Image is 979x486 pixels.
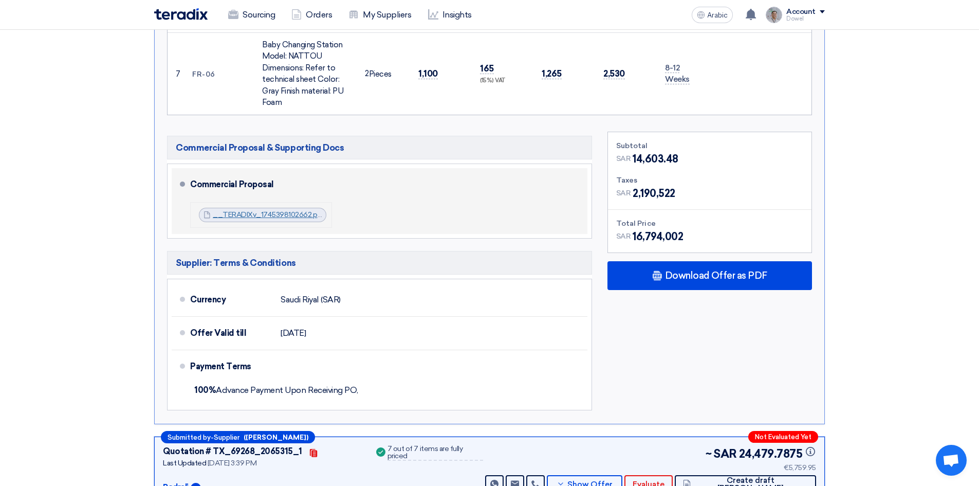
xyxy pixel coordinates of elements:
font: SAR [713,447,737,461]
img: IMG_1753965247717.jpg [766,7,782,23]
font: Last Updated [163,459,206,467]
font: 1,100 [418,68,438,79]
font: Baby Changing Station Model: NATTOU Dimensions: Refer to technical sheet Color: Gray Finish mater... [262,40,343,107]
font: Account [786,7,816,16]
font: 7 out of 7 items are fully priced [387,444,463,460]
font: Sourcing [243,10,275,20]
font: Payment Terms [190,362,251,371]
font: Not Evaluated Yet [755,433,811,441]
font: 16,794,002 [633,230,683,243]
font: [DATE] 3:39 PM [208,459,256,467]
font: €5,759.95 [784,463,816,472]
font: 2 [365,69,369,78]
font: Submitted by [168,434,211,441]
img: Teradix logo [154,8,208,20]
a: Open chat [936,445,967,476]
font: Quotation # TX_69268_2065315_1 [163,446,302,456]
font: 165 [480,63,494,74]
font: 2,530 [603,68,625,79]
font: Download Offer as PDF [665,270,767,281]
font: ~ [706,447,712,461]
font: Dowel [786,15,804,22]
font: 7 [176,69,180,79]
font: (15%) VAT [480,77,506,84]
a: Orders [283,4,340,26]
font: Commercial Proposal [190,179,274,189]
font: 2,190,522 [633,187,675,200]
font: Total Price [616,219,656,228]
font: - [211,434,214,441]
font: SAR [616,232,631,241]
font: Orders [306,10,332,20]
font: Offer Valid till [190,328,246,338]
font: Advance Payment Upon Receiving PO, [216,385,358,395]
font: Pieces [369,69,392,79]
font: 100% [194,385,216,395]
font: SAR [616,154,631,163]
font: [DATE] [281,328,306,338]
font: ([PERSON_NAME]) [244,434,308,441]
font: Supplier: Terms & Conditions [176,258,296,268]
font: My Suppliers [363,10,411,20]
font: Supplier [214,434,239,441]
button: Arabic [692,7,733,23]
font: FR-06 [192,70,215,79]
a: Sourcing [220,4,283,26]
font: Taxes [616,176,638,185]
font: Subtotal [616,141,648,150]
a: My Suppliers [340,4,419,26]
font: Insights [442,10,472,20]
font: Arabic [707,11,728,20]
font: 8-12 Weeks [665,63,690,84]
font: SAR [616,189,631,197]
font: 24,479.7875 [739,447,803,461]
font: Saudi Riyal (SAR) [281,295,341,304]
font: 14,603.48 [633,153,678,165]
a: __TERADIXv_1745398102662.pdf [213,210,325,219]
font: Commercial Proposal & Supporting Docs [176,142,344,153]
a: Insights [420,4,480,26]
font: Currency [190,295,226,304]
font: 1,265 [542,68,562,79]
